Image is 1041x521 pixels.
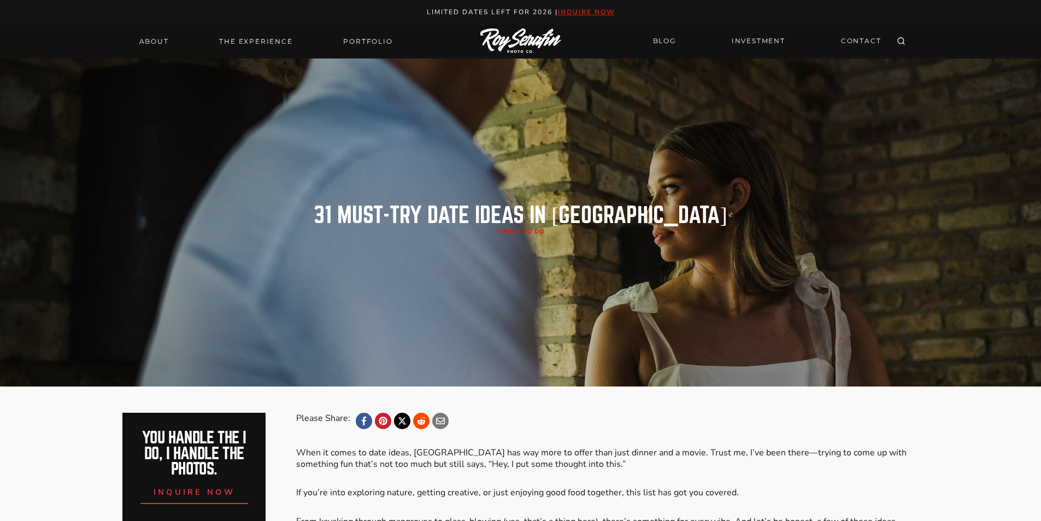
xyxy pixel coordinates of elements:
[432,413,449,429] a: Email
[213,34,299,49] a: THE EXPERIENCE
[725,32,792,51] a: INVESTMENT
[834,32,888,51] a: CONTACT
[314,204,727,226] h1: 31 MUST-TRY Date Ideas in [GEOGRAPHIC_DATA]
[154,487,236,497] span: inquire now
[133,34,399,49] nav: Primary Navigation
[356,413,372,429] a: Facebook
[496,227,545,236] a: Things to Do
[133,34,175,49] a: About
[480,28,561,54] img: Logo of Roy Serafin Photo Co., featuring stylized text in white on a light background, representi...
[558,8,615,16] a: inquire now
[646,32,683,51] a: BLOG
[296,487,918,499] p: If you’re into exploring nature, getting creative, or just enjoying good food together, this list...
[134,430,254,477] h2: You handle the i do, I handle the photos.
[12,7,1030,18] p: Limited Dates LEft for 2026 |
[413,413,430,429] a: Reddit
[296,413,350,429] div: Please Share:
[375,413,391,429] a: Pinterest
[337,34,399,49] a: Portfolio
[394,413,410,429] a: X
[296,447,918,470] p: When it comes to date ideas, [GEOGRAPHIC_DATA] has way more to offer than just dinner and a movie...
[893,34,909,49] button: View Search Form
[140,477,249,504] a: inquire now
[646,32,888,51] nav: Secondary Navigation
